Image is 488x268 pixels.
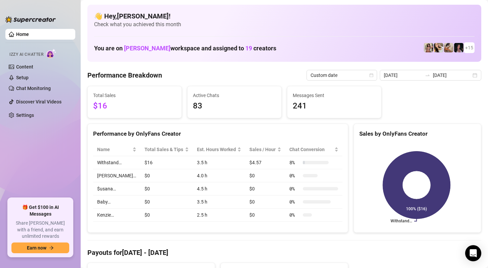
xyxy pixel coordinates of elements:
[369,73,373,77] span: calendar
[193,92,276,99] span: Active Chats
[249,146,276,153] span: Sales / Hour
[94,45,276,52] h1: You are on workspace and assigned to creators
[245,209,285,222] td: $0
[140,156,193,169] td: $16
[289,172,300,179] span: 0 %
[289,185,300,192] span: 0 %
[140,169,193,182] td: $0
[465,44,473,51] span: + 15
[245,169,285,182] td: $0
[245,182,285,195] td: $0
[245,143,285,156] th: Sales / Hour
[93,195,140,209] td: Baby…
[359,129,476,138] div: Sales by OnlyFans Creator
[444,43,453,52] img: Kayla (@kaylathaylababy)
[5,16,56,23] img: logo-BBDzfeDw.svg
[311,70,373,80] span: Custom date
[424,43,433,52] img: Avry (@avryjennervip)
[93,182,140,195] td: $usana…
[384,72,422,79] input: Start date
[245,45,252,52] span: 19
[16,113,34,118] a: Settings
[245,156,285,169] td: $4.57
[49,245,54,250] span: arrow-right
[140,209,193,222] td: $0
[94,21,475,28] span: Check what you achieved this month
[124,45,170,52] span: [PERSON_NAME]
[145,146,184,153] span: Total Sales & Tips
[465,245,481,261] div: Open Intercom Messenger
[193,182,246,195] td: 4.5 h
[425,73,430,78] span: to
[87,71,162,80] h4: Performance Breakdown
[16,32,29,37] a: Home
[434,43,443,52] img: Avry (@avryjennerfree)
[93,169,140,182] td: [PERSON_NAME]…
[16,99,62,104] a: Discover Viral Videos
[93,209,140,222] td: Kenzie…
[289,159,300,166] span: 8 %
[93,100,176,113] span: $16
[193,209,246,222] td: 2.5 h
[425,73,430,78] span: swap-right
[97,146,131,153] span: Name
[93,156,140,169] td: Withstand…
[245,195,285,209] td: $0
[16,86,51,91] a: Chat Monitoring
[93,92,176,99] span: Total Sales
[16,64,33,70] a: Content
[11,242,69,253] button: Earn nowarrow-right
[93,129,342,138] div: Performance by OnlyFans Creator
[87,248,481,257] h4: Payouts for [DATE] - [DATE]
[285,143,342,156] th: Chat Conversion
[11,220,69,240] span: Share [PERSON_NAME] with a friend, and earn unlimited rewards
[289,211,300,219] span: 0 %
[46,49,56,58] img: AI Chatter
[93,143,140,156] th: Name
[433,72,471,79] input: End date
[193,100,276,113] span: 83
[193,169,246,182] td: 4.0 h
[140,195,193,209] td: $0
[391,219,412,224] text: Withstand…
[140,143,193,156] th: Total Sales & Tips
[454,43,463,52] img: Baby (@babyyyybellaa)
[197,146,236,153] div: Est. Hours Worked
[293,100,376,113] span: 241
[193,195,246,209] td: 3.5 h
[289,146,333,153] span: Chat Conversion
[289,198,300,206] span: 0 %
[9,51,43,58] span: Izzy AI Chatter
[140,182,193,195] td: $0
[11,204,69,217] span: 🎁 Get $100 in AI Messages
[16,75,29,80] a: Setup
[27,245,46,251] span: Earn now
[293,92,376,99] span: Messages Sent
[193,156,246,169] td: 3.5 h
[94,11,475,21] h4: 👋 Hey, [PERSON_NAME] !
